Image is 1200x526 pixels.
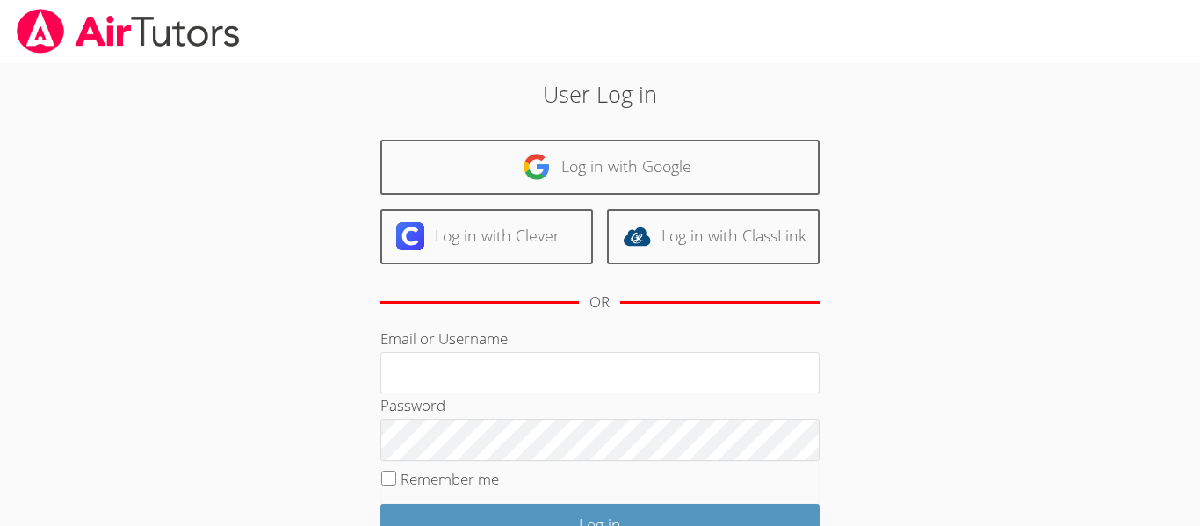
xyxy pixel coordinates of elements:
img: clever-logo-6eab21bc6e7a338710f1a6ff85c0baf02591cd810cc4098c63d3a4b26e2feb20.svg [396,222,424,250]
a: Log in with ClassLink [607,209,820,264]
h2: User Log in [276,77,924,111]
a: Log in with Clever [380,209,593,264]
img: google-logo-50288ca7cdecda66e5e0955fdab243c47b7ad437acaf1139b6f446037453330a.svg [523,153,551,181]
label: Remember me [401,469,499,489]
a: Log in with Google [380,140,820,195]
img: classlink-logo-d6bb404cc1216ec64c9a2012d9dc4662098be43eaf13dc465df04b49fa7ab582.svg [623,222,651,250]
label: Password [380,395,445,415]
img: airtutors_banner-c4298cdbf04f3fff15de1276eac7730deb9818008684d7c2e4769d2f7ddbe033.png [15,9,242,54]
div: OR [589,290,610,315]
label: Email or Username [380,328,508,349]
